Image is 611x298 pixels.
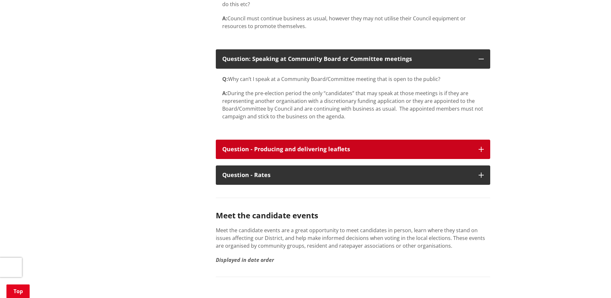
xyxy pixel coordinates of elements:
[216,226,490,250] p: Meet the candidate events are a great opportunity to meet candidates in person, learn where they ...
[222,89,484,120] p: During the pre-election period the only “candidates” that may speak at those meetings is if they ...
[216,210,318,221] strong: Meet the candidate events
[6,284,30,298] a: Top
[216,165,490,185] button: Question - Rates
[222,172,472,178] div: Question - Rates
[222,15,484,30] p: Council must continue business as usual, however they may not utilise their Council equipment or ...
[216,49,490,69] button: Question: Speaking at Community Board or Committee meetings
[222,56,472,62] div: Question: Speaking at Community Board or Committee meetings
[216,140,490,159] button: Question - Producing and delivering leaflets
[222,75,484,83] p: Why can’t I speak at a Community Board/Committee meeting that is open to the public?
[581,271,605,294] iframe: Messenger Launcher
[222,15,227,22] strong: A:
[222,75,228,83] strong: Q:
[216,256,274,263] em: Displayed in date order
[222,146,472,153] div: Question - Producing and delivering leaflets
[222,90,227,97] strong: A:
